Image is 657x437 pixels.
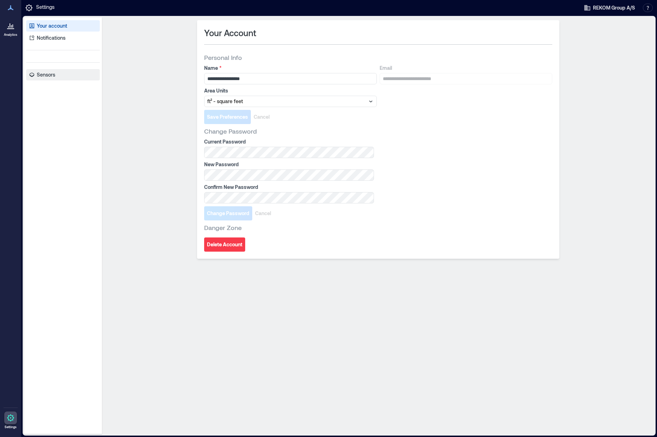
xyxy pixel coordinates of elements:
[2,409,19,431] a: Settings
[204,161,373,168] label: New Password
[204,87,375,94] label: Area Units
[204,237,245,252] button: Delete Account
[37,34,65,41] p: Notifications
[207,241,242,248] span: Delete Account
[4,33,17,37] p: Analytics
[582,2,637,13] button: REKOM Group A/S
[204,110,251,124] button: Save Preferences
[204,65,375,72] label: Name
[26,32,100,44] a: Notifications
[204,53,242,62] span: Personal Info
[204,27,256,39] span: Your Account
[204,184,373,191] label: Confirm New Password
[26,20,100,32] a: Your account
[37,71,55,78] p: Sensors
[5,425,17,429] p: Settings
[204,138,373,145] label: Current Password
[252,206,274,220] button: Cancel
[255,210,271,217] span: Cancel
[37,22,67,29] p: Your account
[254,113,270,121] span: Cancel
[2,17,19,39] a: Analytics
[204,223,242,232] span: Danger Zone
[593,4,635,11] span: REKOM Group A/S
[26,69,100,80] a: Sensors
[204,127,257,135] span: Change Password
[207,113,248,121] span: Save Preferences
[380,65,551,72] label: Email
[251,110,272,124] button: Cancel
[207,210,249,217] span: Change Password
[36,4,54,12] p: Settings
[204,206,252,220] button: Change Password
